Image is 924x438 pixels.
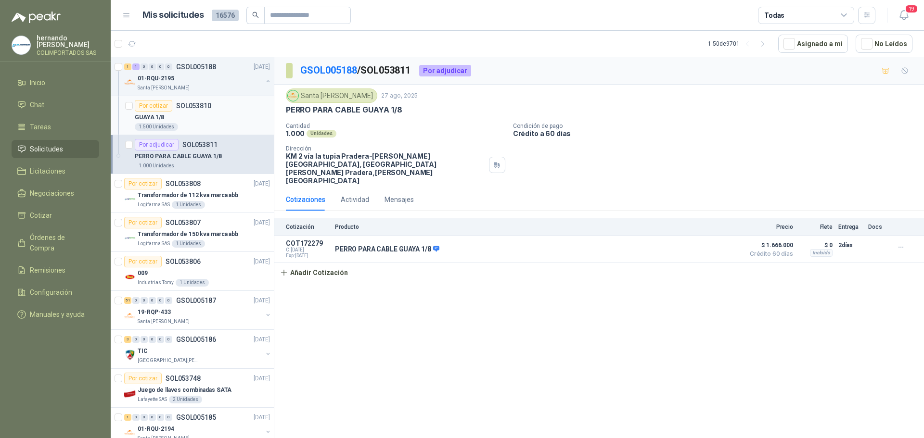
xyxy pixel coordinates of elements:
a: Por cotizarSOL053748[DATE] Company LogoJuego de llaves combinadas SATALafayette SAS2 Unidades [111,369,274,408]
p: 2 días [838,239,862,251]
a: Por cotizarSOL053808[DATE] Company LogoTransformador de 112 kva marca abbLogifarma SAS1 Unidades [111,174,274,213]
a: Por cotizarSOL053810GUAYA 1/81.500 Unidades [111,96,274,135]
p: SOL053811 [182,141,218,148]
p: SOL053808 [166,180,201,187]
p: SOL053806 [166,258,201,265]
div: 0 [149,414,156,421]
p: GSOL005187 [176,297,216,304]
div: 0 [157,63,164,70]
div: 0 [165,63,172,70]
div: 0 [165,297,172,304]
a: Por adjudicarSOL053811PERRO PARA CABLE GUAYA 1/81.000 Unidades [111,135,274,174]
img: Company Logo [124,232,136,244]
p: GUAYA 1/8 [135,113,164,122]
a: GSOL005188 [300,64,357,76]
div: Actividad [341,194,369,205]
p: $ 0 [799,239,833,251]
p: Lafayette SAS [138,396,167,403]
div: Por cotizar [124,178,162,189]
p: GSOL005185 [176,414,216,421]
a: 3 0 0 0 0 0 GSOL005186[DATE] Company LogoTIC[GEOGRAPHIC_DATA][PERSON_NAME] [124,334,272,364]
p: / SOL053811 [300,63,411,78]
p: [DATE] [254,374,270,383]
img: Company Logo [288,90,298,101]
span: Chat [30,100,44,110]
p: Condición de pago [513,123,920,129]
button: No Leídos [856,35,912,53]
img: Company Logo [124,271,136,283]
span: 19 [905,4,918,13]
button: 19 [895,7,912,24]
a: Órdenes de Compra [12,228,99,257]
div: Por cotizar [124,256,162,267]
div: 0 [141,414,148,421]
div: 51 [124,297,131,304]
div: Por adjudicar [419,65,471,76]
p: PERRO PARA CABLE GUAYA 1/8 [286,105,402,115]
p: [DATE] [254,63,270,72]
div: 1 - 50 de 9701 [708,36,770,51]
div: Santa [PERSON_NAME] [286,88,377,103]
a: Cotizar [12,206,99,225]
a: Tareas [12,118,99,136]
div: 0 [132,336,140,343]
p: SOL053810 [176,102,211,109]
div: 0 [157,414,164,421]
button: Añadir Cotización [274,263,353,282]
p: Producto [335,224,739,230]
a: Licitaciones [12,162,99,180]
div: Por cotizar [124,217,162,228]
img: Company Logo [124,349,136,361]
span: Tareas [30,122,51,132]
a: 1 1 0 0 0 0 GSOL005188[DATE] Company Logo01-RQU-2195Santa [PERSON_NAME] [124,61,272,92]
img: Logo peakr [12,12,61,23]
p: PERRO PARA CABLE GUAYA 1/8 [335,245,439,254]
span: $ 1.666.000 [745,239,793,251]
p: [DATE] [254,335,270,344]
div: 1 Unidades [172,201,205,209]
span: C: [DATE] [286,247,329,253]
p: PERRO PARA CABLE GUAYA 1/8 [135,152,222,161]
div: 1 [124,414,131,421]
div: 0 [157,297,164,304]
div: 1 Unidades [176,279,209,287]
p: 01-RQU-2195 [138,74,174,83]
div: 0 [149,297,156,304]
p: hernando [PERSON_NAME] [37,35,99,48]
span: 16576 [212,10,239,21]
div: 1.500 Unidades [135,123,178,131]
h1: Mis solicitudes [142,8,204,22]
p: Juego de llaves combinadas SATA [138,386,231,395]
p: [DATE] [254,296,270,305]
div: Por cotizar [124,373,162,384]
p: SOL053748 [166,375,201,382]
a: Manuales y ayuda [12,305,99,324]
p: GSOL005186 [176,336,216,343]
div: Por adjudicar [135,139,179,150]
div: Cotizaciones [286,194,325,205]
div: 0 [132,297,140,304]
span: Solicitudes [30,144,63,154]
a: Inicio [12,74,99,92]
p: KM 2 vía la tupia Pradera-[PERSON_NAME][GEOGRAPHIC_DATA], [GEOGRAPHIC_DATA][PERSON_NAME] Pradera ... [286,152,485,185]
span: Remisiones [30,265,65,275]
div: 3 [124,336,131,343]
p: Santa [PERSON_NAME] [138,84,190,92]
a: Configuración [12,283,99,301]
span: Crédito 60 días [745,251,793,257]
span: Inicio [30,77,45,88]
div: 1 [124,63,131,70]
div: 0 [141,63,148,70]
span: search [252,12,259,18]
img: Company Logo [12,36,30,54]
p: Precio [745,224,793,230]
div: Todas [764,10,784,21]
div: 0 [149,63,156,70]
div: Incluido [810,249,833,257]
p: Santa [PERSON_NAME] [138,318,190,325]
p: Flete [799,224,833,230]
div: 1.000 Unidades [135,162,178,170]
span: Manuales y ayuda [30,309,85,320]
span: Negociaciones [30,188,74,199]
p: Cantidad [286,123,505,129]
